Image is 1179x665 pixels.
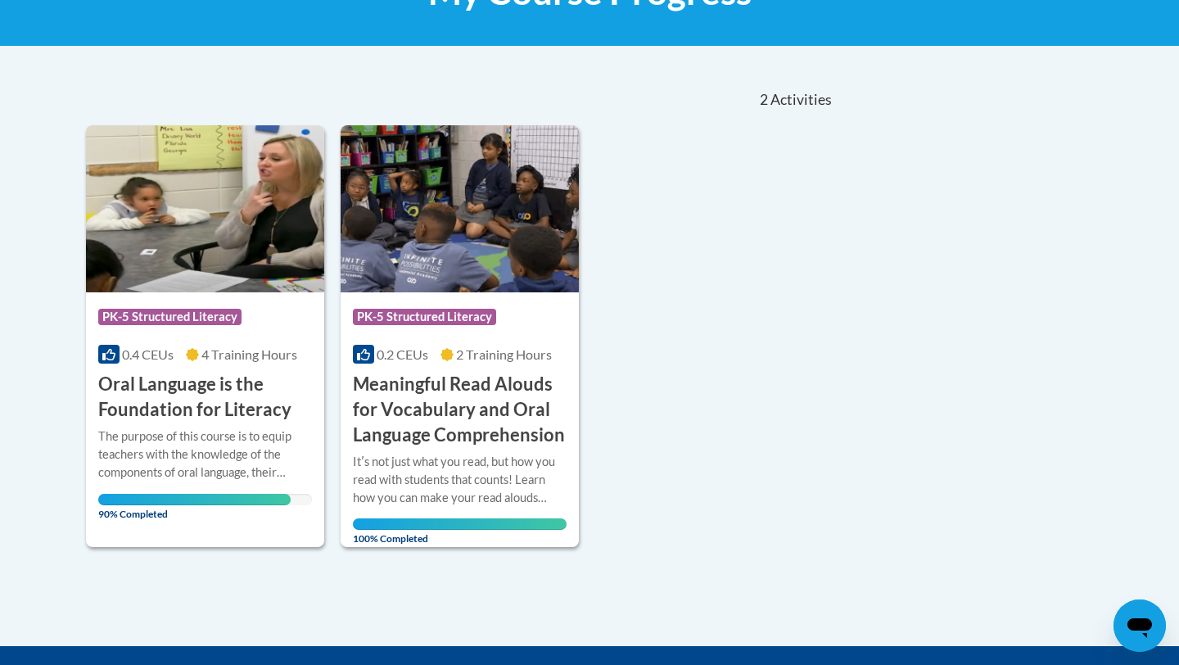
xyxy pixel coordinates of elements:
[98,427,312,482] div: The purpose of this course is to equip teachers with the knowledge of the components of oral lang...
[1113,599,1166,652] iframe: Button to launch messaging window
[353,518,567,545] span: 100% Completed
[456,346,552,362] span: 2 Training Hours
[86,125,324,547] a: Course LogoPK-5 Structured Literacy0.4 CEUs4 Training Hours Oral Language is the Foundation for L...
[770,91,832,109] span: Activities
[353,518,567,530] div: Your progress
[86,125,324,292] img: Course Logo
[341,125,579,292] img: Course Logo
[201,346,297,362] span: 4 Training Hours
[98,494,291,505] div: Your progress
[98,309,242,325] span: PK-5 Structured Literacy
[353,372,567,447] h3: Meaningful Read Alouds for Vocabulary and Oral Language Comprehension
[122,346,174,362] span: 0.4 CEUs
[98,494,291,520] span: 90% Completed
[760,91,768,109] span: 2
[353,309,496,325] span: PK-5 Structured Literacy
[353,453,567,507] div: Itʹs not just what you read, but how you read with students that counts! Learn how you can make y...
[341,125,579,547] a: Course LogoPK-5 Structured Literacy0.2 CEUs2 Training Hours Meaningful Read Alouds for Vocabulary...
[98,372,312,423] h3: Oral Language is the Foundation for Literacy
[377,346,428,362] span: 0.2 CEUs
